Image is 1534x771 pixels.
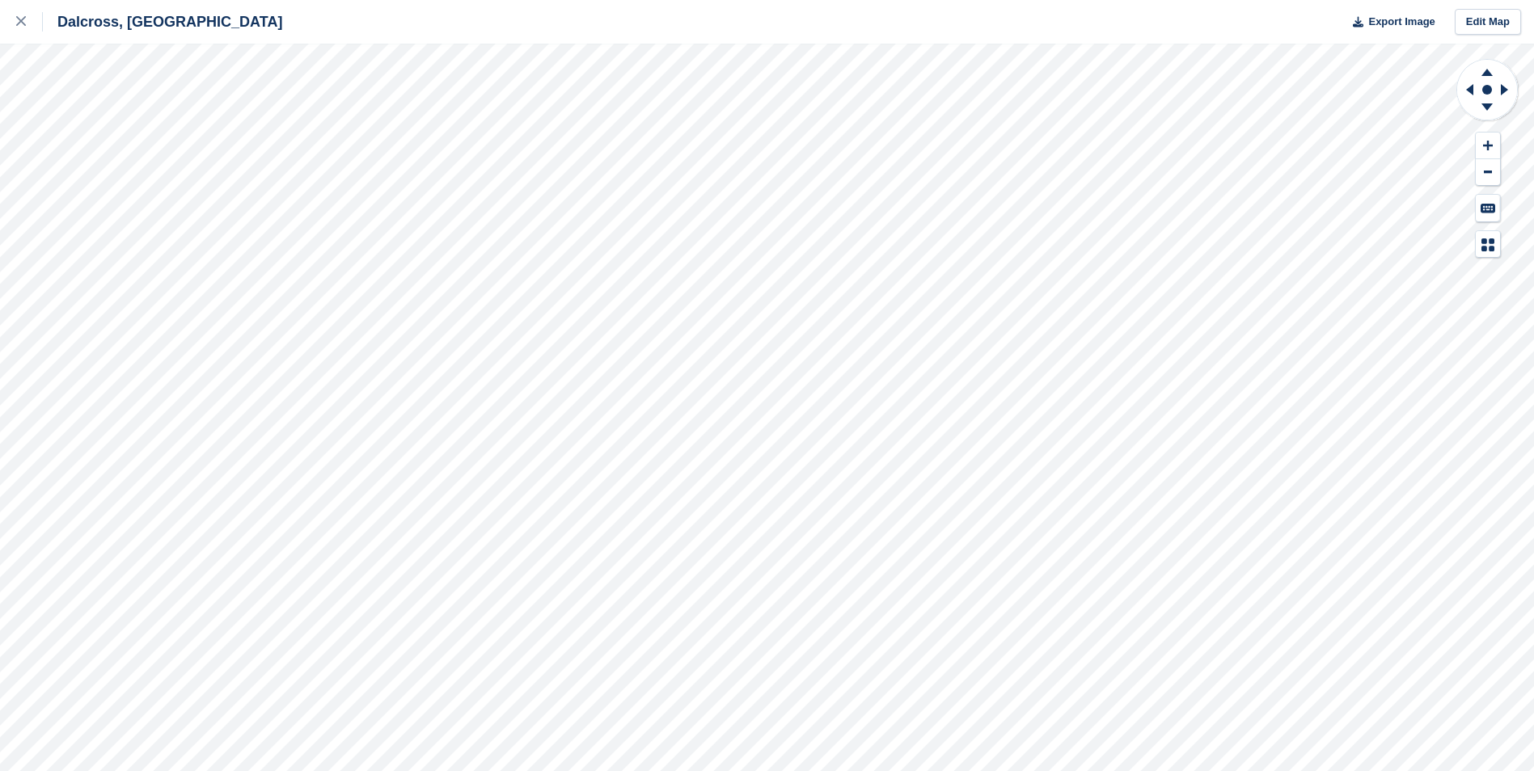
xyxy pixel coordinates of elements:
div: Dalcross, [GEOGRAPHIC_DATA] [43,12,282,32]
span: Export Image [1368,14,1435,30]
button: Keyboard Shortcuts [1476,195,1500,221]
a: Edit Map [1455,9,1521,36]
button: Export Image [1343,9,1435,36]
button: Map Legend [1476,231,1500,258]
button: Zoom Out [1476,159,1500,186]
button: Zoom In [1476,133,1500,159]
